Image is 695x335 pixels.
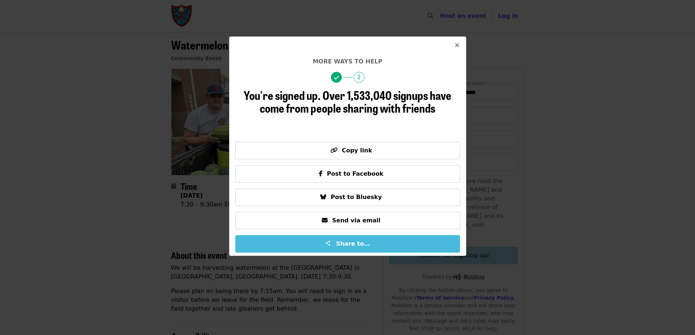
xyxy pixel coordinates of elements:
button: Share to… [235,235,460,253]
span: More ways to help [313,58,382,65]
span: Over 1,533,040 signups have come from people sharing with friends [260,86,451,116]
span: You're signed up. [244,86,321,104]
i: envelope icon [322,217,328,224]
i: facebook-f icon [319,170,323,177]
button: Copy link [235,142,460,159]
img: Share [325,240,331,246]
span: Copy link [342,147,372,154]
button: Close [448,37,466,54]
span: Share to… [336,240,370,247]
i: times icon [455,42,459,49]
button: Post to Facebook [235,165,460,183]
i: link icon [330,147,337,154]
button: Post to Bluesky [235,188,460,206]
span: Post to Bluesky [331,194,382,200]
button: Send via email [235,212,460,229]
i: check icon [334,74,339,81]
i: bluesky icon [320,194,326,200]
span: 2 [354,72,364,83]
span: Post to Facebook [327,170,383,177]
span: Send via email [332,217,380,224]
